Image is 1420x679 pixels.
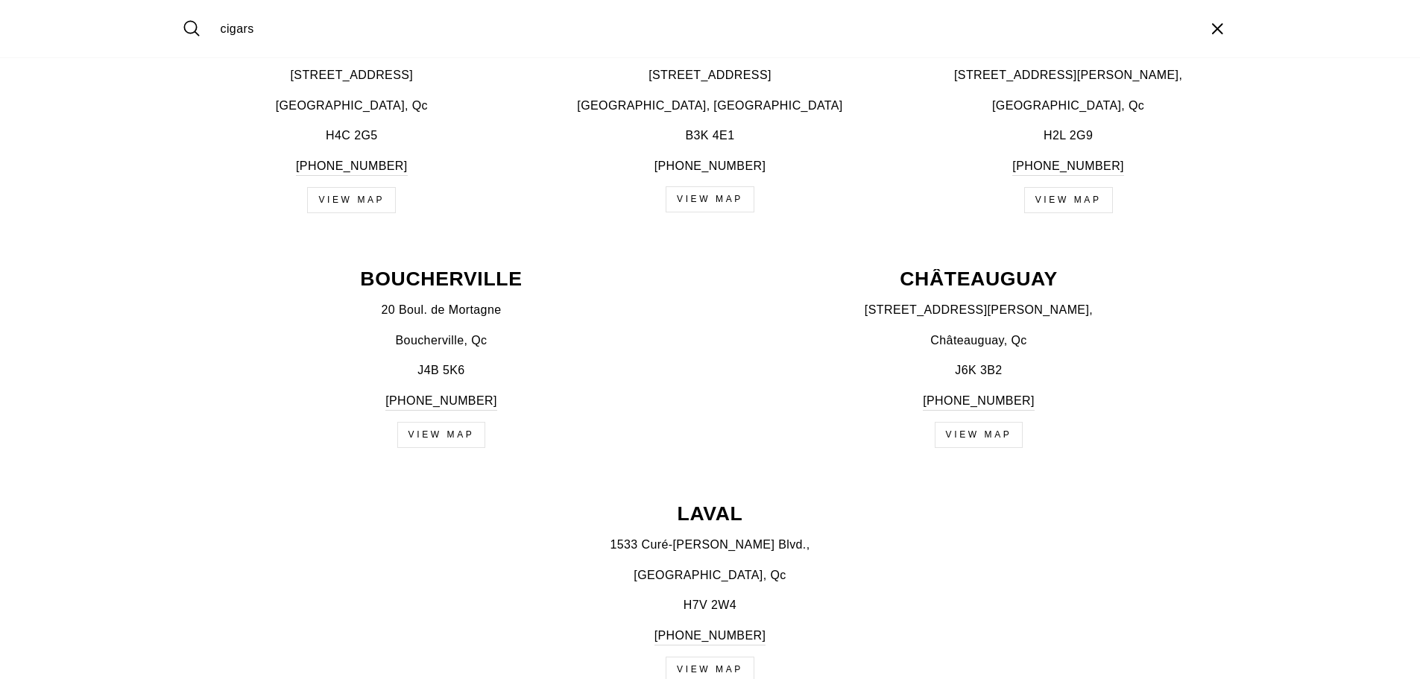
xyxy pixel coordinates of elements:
[539,66,881,85] p: [STREET_ADDRESS]
[296,157,408,177] a: [PHONE_NUMBER]
[654,626,766,646] a: [PHONE_NUMBER]
[719,269,1240,289] p: CHÂTEAUGUAY
[181,596,1240,615] p: H7V 2W4
[181,300,702,320] p: 20 Boul. de Mortagne
[719,300,1240,320] p: [STREET_ADDRESS][PERSON_NAME],
[385,391,497,411] a: [PHONE_NUMBER]
[181,361,702,380] p: J4B 5K6
[539,126,881,145] p: B3K 4E1
[213,11,1195,46] input: Search our store
[539,96,881,116] p: [GEOGRAPHIC_DATA], [GEOGRAPHIC_DATA]
[181,269,702,289] p: BOUCHERVILLE
[181,66,523,85] p: [STREET_ADDRESS]
[719,331,1240,350] p: Châteauguay, Qc
[1012,157,1124,177] a: [PHONE_NUMBER]
[397,422,486,448] a: view map
[181,535,1240,555] p: 1533 Curé-[PERSON_NAME] Blvd.,
[181,126,523,145] p: H4C 2G5
[539,157,881,176] p: [PHONE_NUMBER]
[897,126,1240,145] p: H2L 2G9
[935,422,1023,448] a: view map
[181,504,1240,524] p: LAVAL
[307,187,396,213] a: VIEW MAP
[181,331,702,350] p: Boucherville, Qc
[181,566,1240,585] p: [GEOGRAPHIC_DATA], Qc
[719,361,1240,380] p: J6K 3B2
[897,96,1240,116] p: [GEOGRAPHIC_DATA], Qc
[1024,187,1113,213] a: view map
[181,96,523,116] p: [GEOGRAPHIC_DATA], Qc
[897,66,1240,85] p: [STREET_ADDRESS][PERSON_NAME],
[923,391,1035,411] a: [PHONE_NUMBER]
[666,186,754,212] a: VIEW MAP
